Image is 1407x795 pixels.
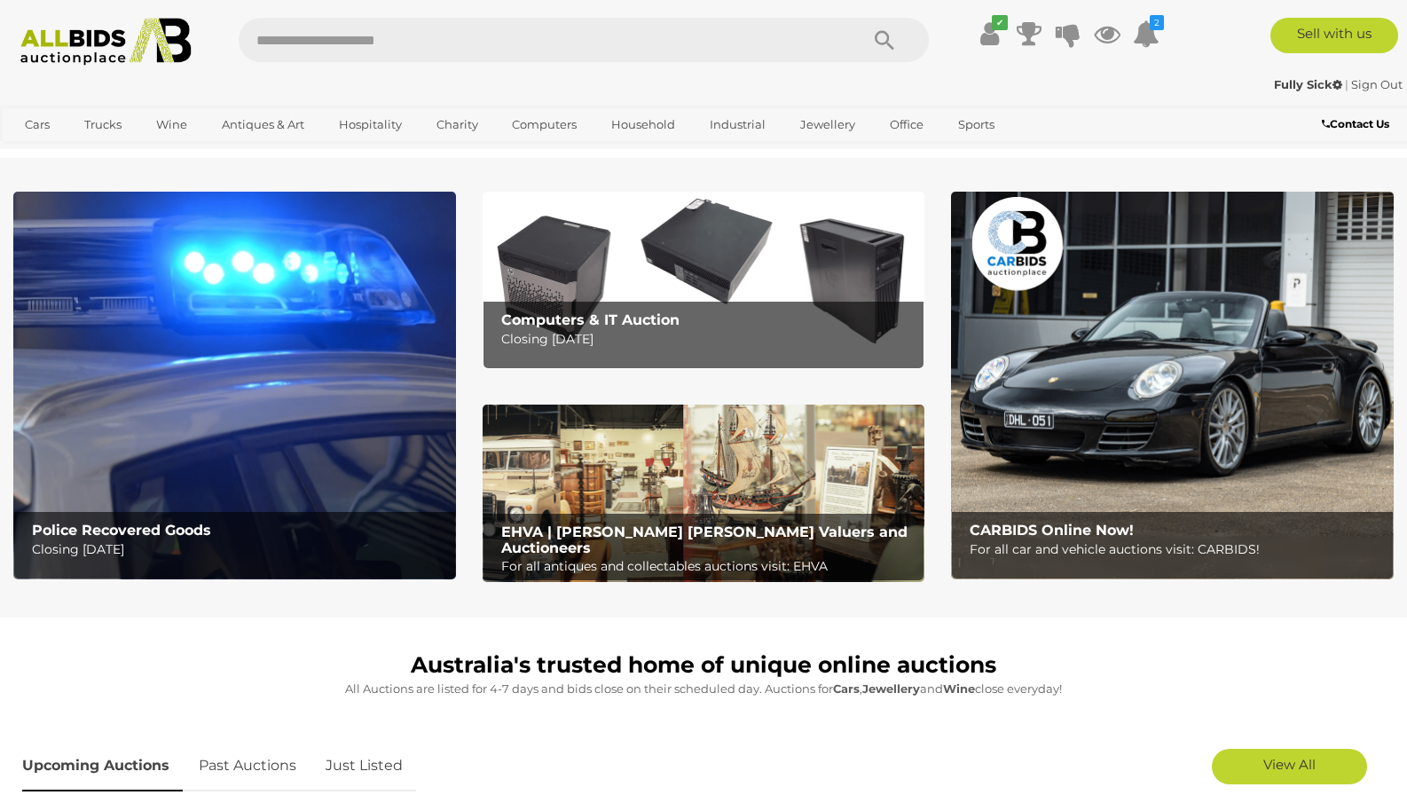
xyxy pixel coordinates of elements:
[977,18,1003,50] a: ✔
[483,405,925,582] a: EHVA | Evans Hastings Valuers and Auctioneers EHVA | [PERSON_NAME] [PERSON_NAME] Valuers and Auct...
[501,523,908,556] b: EHVA | [PERSON_NAME] [PERSON_NAME] Valuers and Auctioneers
[1212,749,1367,784] a: View All
[1322,117,1389,130] b: Contact Us
[992,15,1008,30] i: ✔
[185,740,310,792] a: Past Auctions
[947,110,1006,139] a: Sports
[833,681,860,696] strong: Cars
[951,192,1394,579] img: CARBIDS Online Now!
[483,192,925,368] img: Computers & IT Auction
[1270,18,1398,53] a: Sell with us
[840,18,929,62] button: Search
[425,110,490,139] a: Charity
[943,681,975,696] strong: Wine
[789,110,867,139] a: Jewellery
[878,110,935,139] a: Office
[1150,15,1164,30] i: 2
[1322,114,1394,134] a: Contact Us
[1274,77,1345,91] a: Fully Sick
[22,653,1385,678] h1: Australia's trusted home of unique online auctions
[73,110,133,139] a: Trucks
[1263,756,1316,773] span: View All
[145,110,199,139] a: Wine
[600,110,687,139] a: Household
[501,555,916,578] p: For all antiques and collectables auctions visit: EHVA
[970,522,1134,539] b: CARBIDS Online Now!
[501,328,916,350] p: Closing [DATE]
[1274,77,1342,91] strong: Fully Sick
[1351,77,1403,91] a: Sign Out
[1345,77,1348,91] span: |
[13,110,61,139] a: Cars
[501,311,680,328] b: Computers & IT Auction
[1133,18,1159,50] a: 2
[327,110,413,139] a: Hospitality
[13,140,162,169] a: [GEOGRAPHIC_DATA]
[698,110,777,139] a: Industrial
[483,192,925,368] a: Computers & IT Auction Computers & IT Auction Closing [DATE]
[32,522,211,539] b: Police Recovered Goods
[483,405,925,582] img: EHVA | Evans Hastings Valuers and Auctioneers
[500,110,588,139] a: Computers
[13,192,456,579] img: Police Recovered Goods
[970,539,1384,561] p: For all car and vehicle auctions visit: CARBIDS!
[11,18,201,66] img: Allbids.com.au
[22,679,1385,699] p: All Auctions are listed for 4-7 days and bids close on their scheduled day. Auctions for , and cl...
[22,740,183,792] a: Upcoming Auctions
[210,110,316,139] a: Antiques & Art
[32,539,446,561] p: Closing [DATE]
[862,681,920,696] strong: Jewellery
[13,192,456,579] a: Police Recovered Goods Police Recovered Goods Closing [DATE]
[312,740,416,792] a: Just Listed
[951,192,1394,579] a: CARBIDS Online Now! CARBIDS Online Now! For all car and vehicle auctions visit: CARBIDS!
